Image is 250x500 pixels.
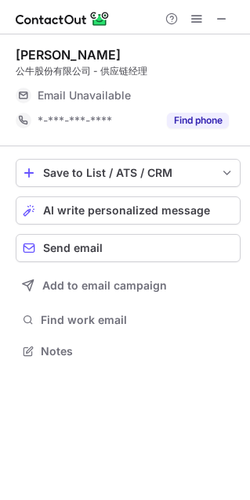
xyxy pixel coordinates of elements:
[42,279,167,292] span: Add to email campaign
[38,88,131,103] span: Email Unavailable
[16,159,241,187] button: save-profile-one-click
[16,340,241,362] button: Notes
[16,234,241,262] button: Send email
[167,113,229,128] button: Reveal Button
[16,47,121,63] div: [PERSON_NAME]
[16,9,110,28] img: ContactOut v5.3.10
[41,313,234,327] span: Find work email
[43,242,103,254] span: Send email
[16,309,241,331] button: Find work email
[16,196,241,225] button: AI write personalized message
[16,64,241,78] div: 公牛股份有限公司 - 供应链经理
[41,344,234,358] span: Notes
[43,204,210,217] span: AI write personalized message
[43,167,213,179] div: Save to List / ATS / CRM
[16,272,241,300] button: Add to email campaign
